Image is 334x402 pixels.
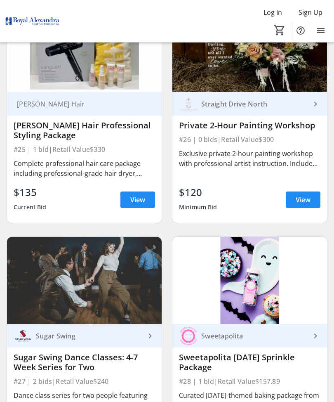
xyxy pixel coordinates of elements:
[14,121,155,140] div: [PERSON_NAME] Hair Professional Styling Package
[14,144,155,155] div: #25 | 1 bid | Retail Value $330
[286,192,320,208] a: View
[14,185,47,200] div: $135
[120,192,155,208] a: View
[14,326,33,345] img: Sugar Swing
[310,99,320,109] mat-icon: keyboard_arrow_right
[179,185,217,200] div: $120
[179,376,320,387] div: #28 | 1 bid | Retail Value $157.89
[296,195,310,205] span: View
[172,5,327,92] img: Private 2-Hour Painting Workshop
[172,92,327,116] a: Straight Drive NorthStraight Drive North
[292,22,309,39] button: Help
[130,195,145,205] span: View
[7,5,162,92] img: Shayla Lynn Hair Professional Styling Package
[310,331,320,341] mat-icon: keyboard_arrow_right
[172,237,327,324] img: Sweetapolita Halloween Sprinkle Package
[179,326,198,345] img: Sweetapolita
[263,7,282,17] span: Log In
[299,7,322,17] span: Sign Up
[14,100,145,108] div: [PERSON_NAME] Hair
[179,200,217,215] div: Minimum Bid
[198,100,310,108] div: Straight Drive North
[198,332,310,340] div: Sweetapolita
[172,324,327,348] a: SweetapolitaSweetapolita
[33,332,145,340] div: Sugar Swing
[292,6,329,19] button: Sign Up
[313,22,329,39] button: Menu
[14,352,155,372] div: Sugar Swing Dance Classes: 4-7 Week Series for Two
[145,331,155,341] mat-icon: keyboard_arrow_right
[179,352,320,372] div: Sweetapolita [DATE] Sprinkle Package
[14,200,47,215] div: Current Bid
[179,121,320,130] div: Private 2-Hour Painting Workshop
[257,6,289,19] button: Log In
[14,158,155,178] div: Complete professional hair care package including professional-grade hair dryer, premium hair pro...
[7,237,162,324] img: Sugar Swing Dance Classes: 4-7 Week Series for Two
[179,95,198,114] img: Straight Drive North
[179,134,320,145] div: #26 | 0 bids | Retail Value $300
[14,376,155,387] div: #27 | 2 bids | Retail Value $240
[179,149,320,168] div: Exclusive private 2-hour painting workshop with professional artist instruction. Includes all art...
[272,23,287,38] button: Cart
[7,324,162,348] a: Sugar SwingSugar Swing
[5,6,60,37] img: Royal Alexandra Hospital Foundation's Logo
